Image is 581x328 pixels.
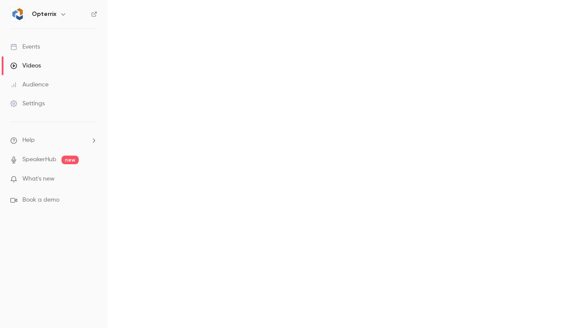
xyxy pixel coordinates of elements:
[10,136,97,145] li: help-dropdown-opener
[10,80,49,89] div: Audience
[22,175,55,184] span: What's new
[10,43,40,51] div: Events
[11,7,25,21] img: Opterrix
[32,10,56,18] h6: Opterrix
[10,99,45,108] div: Settings
[61,156,79,164] span: new
[22,196,59,205] span: Book a demo
[22,136,35,145] span: Help
[10,61,41,70] div: Videos
[22,155,56,164] a: SpeakerHub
